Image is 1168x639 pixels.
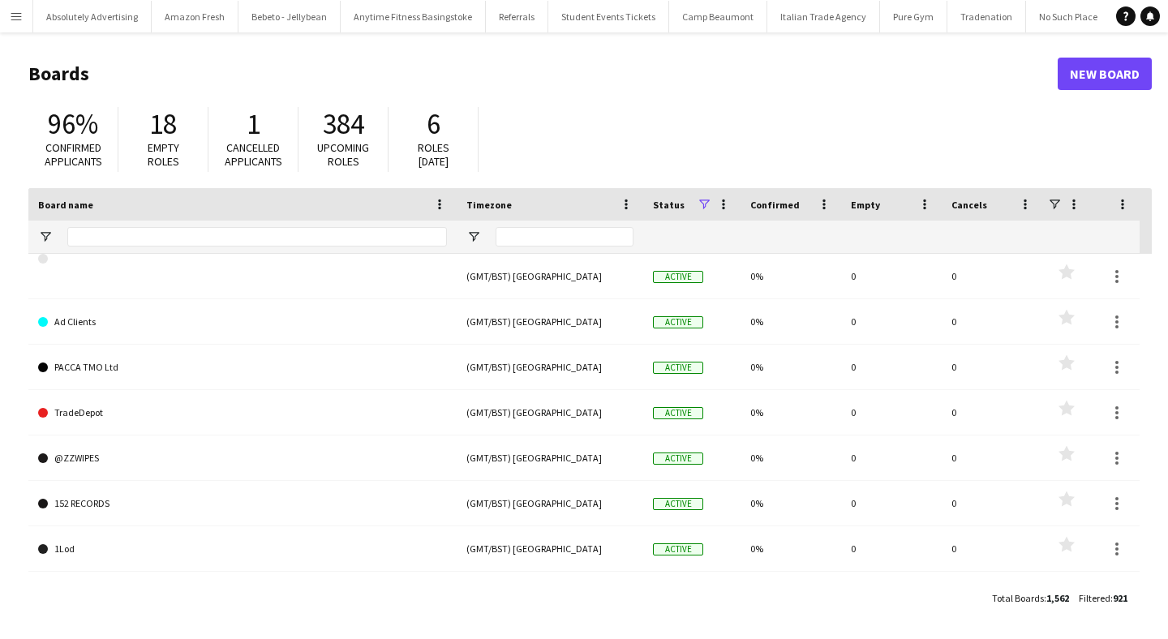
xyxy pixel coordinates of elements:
[942,572,1042,616] div: 0
[841,299,942,344] div: 0
[38,435,447,481] a: @ZZWIPES
[247,106,260,142] span: 1
[1058,58,1152,90] a: New Board
[841,526,942,571] div: 0
[942,526,1042,571] div: 0
[427,106,440,142] span: 6
[48,106,98,142] span: 96%
[841,390,942,435] div: 0
[653,316,703,328] span: Active
[1079,582,1127,614] div: :
[669,1,767,32] button: Camp Beaumont
[1026,1,1111,32] button: No Such Place
[942,390,1042,435] div: 0
[653,452,703,465] span: Active
[38,299,447,345] a: Ad Clients
[457,299,643,344] div: (GMT/BST) [GEOGRAPHIC_DATA]
[457,345,643,389] div: (GMT/BST) [GEOGRAPHIC_DATA]
[1046,592,1069,604] span: 1,562
[942,435,1042,480] div: 0
[653,407,703,419] span: Active
[653,362,703,374] span: Active
[841,481,942,525] div: 0
[851,199,880,211] span: Empty
[741,435,841,480] div: 0%
[28,62,1058,86] h1: Boards
[457,526,643,571] div: (GMT/BST) [GEOGRAPHIC_DATA]
[741,345,841,389] div: 0%
[992,582,1069,614] div: :
[992,592,1044,604] span: Total Boards
[741,299,841,344] div: 0%
[653,271,703,283] span: Active
[457,254,643,298] div: (GMT/BST) [GEOGRAPHIC_DATA]
[1113,592,1127,604] span: 921
[457,435,643,480] div: (GMT/BST) [GEOGRAPHIC_DATA]
[548,1,669,32] button: Student Events Tickets
[741,390,841,435] div: 0%
[418,140,449,169] span: Roles [DATE]
[238,1,341,32] button: Bebeto - Jellybean
[341,1,486,32] button: Anytime Fitness Basingstoke
[149,106,177,142] span: 18
[942,345,1042,389] div: 0
[466,199,512,211] span: Timezone
[942,299,1042,344] div: 0
[323,106,364,142] span: 384
[880,1,947,32] button: Pure Gym
[741,526,841,571] div: 0%
[38,481,447,526] a: 152 RECORDS
[942,254,1042,298] div: 0
[741,481,841,525] div: 0%
[1079,592,1110,604] span: Filtered
[486,1,548,32] button: Referrals
[466,229,481,244] button: Open Filter Menu
[38,572,447,617] a: 22 Impact
[841,572,942,616] div: 0
[653,498,703,510] span: Active
[496,227,633,247] input: Timezone Filter Input
[841,254,942,298] div: 0
[741,572,841,616] div: 0%
[38,229,53,244] button: Open Filter Menu
[45,140,102,169] span: Confirmed applicants
[33,1,152,32] button: Absolutely Advertising
[152,1,238,32] button: Amazon Fresh
[457,481,643,525] div: (GMT/BST) [GEOGRAPHIC_DATA]
[225,140,282,169] span: Cancelled applicants
[841,345,942,389] div: 0
[67,227,447,247] input: Board name Filter Input
[38,390,447,435] a: TradeDepot
[653,199,685,211] span: Status
[767,1,880,32] button: Italian Trade Agency
[38,345,447,390] a: PACCA TMO Ltd
[947,1,1026,32] button: Tradenation
[457,390,643,435] div: (GMT/BST) [GEOGRAPHIC_DATA]
[841,435,942,480] div: 0
[750,199,800,211] span: Confirmed
[38,526,447,572] a: 1Lod
[653,543,703,555] span: Active
[741,254,841,298] div: 0%
[942,481,1042,525] div: 0
[148,140,179,169] span: Empty roles
[317,140,369,169] span: Upcoming roles
[38,199,93,211] span: Board name
[457,572,643,616] div: (GMT/BST) [GEOGRAPHIC_DATA]
[951,199,987,211] span: Cancels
